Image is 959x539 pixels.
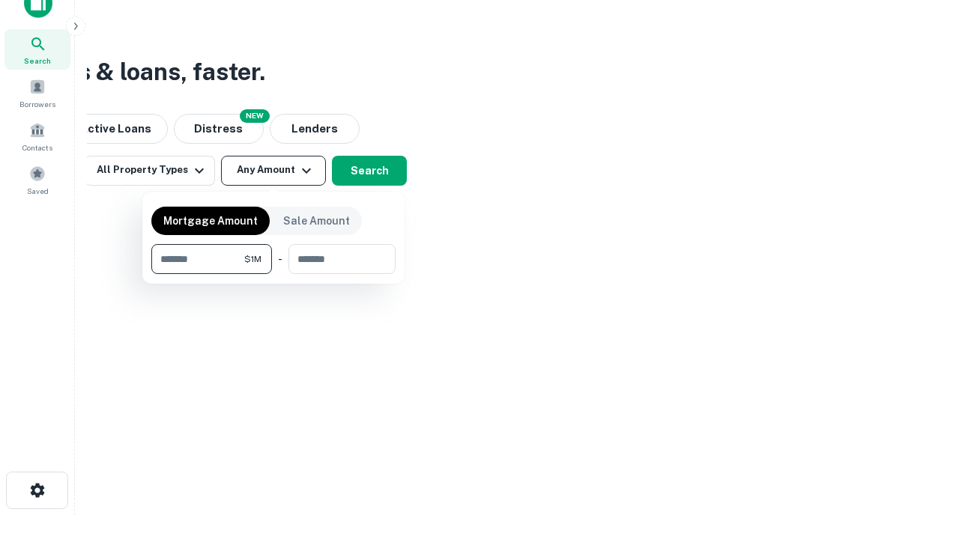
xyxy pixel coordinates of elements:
[283,213,350,229] p: Sale Amount
[163,213,258,229] p: Mortgage Amount
[884,419,959,491] iframe: Chat Widget
[244,252,261,266] span: $1M
[278,244,282,274] div: -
